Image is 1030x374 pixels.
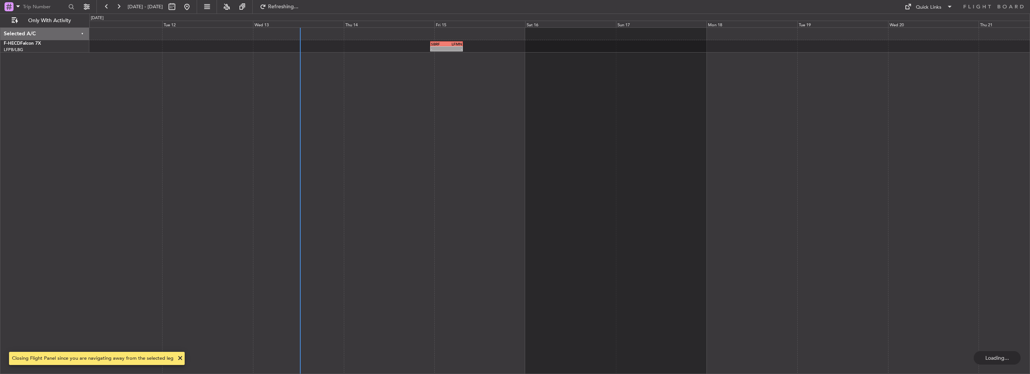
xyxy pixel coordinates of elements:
[431,47,446,51] div: -
[901,1,956,13] button: Quick Links
[12,355,173,362] div: Closing Flight Panel since you are navigating away from the selected leg
[4,41,20,46] span: F-HECD
[434,21,525,27] div: Fri 15
[8,15,81,27] button: Only With Activity
[616,21,707,27] div: Sun 17
[253,21,344,27] div: Wed 13
[447,42,462,46] div: LFMN
[4,47,23,53] a: LFPB/LBG
[23,1,66,12] input: Trip Number
[4,41,41,46] a: F-HECDFalcon 7X
[797,21,888,27] div: Tue 19
[344,21,435,27] div: Thu 14
[706,21,797,27] div: Mon 18
[974,351,1021,365] div: Loading...
[256,1,301,13] button: Refreshing...
[20,18,79,23] span: Only With Activity
[72,21,163,27] div: Mon 11
[162,21,253,27] div: Tue 12
[525,21,616,27] div: Sat 16
[128,3,163,10] span: [DATE] - [DATE]
[91,15,104,21] div: [DATE]
[888,21,979,27] div: Wed 20
[447,47,462,51] div: -
[431,42,446,46] div: SBRF
[916,4,941,11] div: Quick Links
[268,4,299,9] span: Refreshing...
